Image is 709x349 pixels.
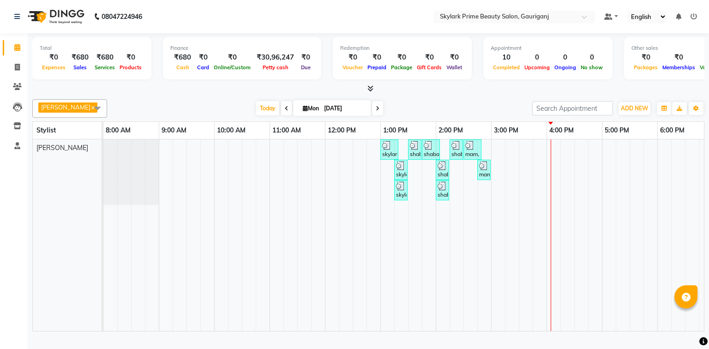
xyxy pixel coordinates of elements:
span: No show [578,64,605,71]
b: 08047224946 [102,4,142,30]
a: 10:00 AM [215,124,248,137]
span: Prepaid [365,64,389,71]
span: Stylist [36,126,56,134]
span: Today [256,101,279,115]
span: Services [92,64,117,71]
div: skylark prime, TK01, 01:15 PM-01:20 PM, Threading - Upper Lips [395,181,407,199]
span: Petty cash [260,64,291,71]
span: [PERSON_NAME] [41,103,90,111]
div: ₹30,96,247 [253,52,298,63]
img: logo [24,4,87,30]
span: Card [195,64,211,71]
div: ₹680 [170,52,195,63]
span: Completed [491,64,522,71]
input: Search Appointment [532,101,613,115]
div: ₹0 [195,52,211,63]
div: shaba mam, TK02, 02:15 PM-02:30 PM, Bleach - Neck Bleach [451,141,462,158]
a: 6:00 PM [658,124,687,137]
div: mam, TK03, 02:45 PM-02:50 PM, Threading - Upper Lips [478,161,490,179]
span: Sales [71,64,89,71]
div: Total [40,44,144,52]
div: ₹0 [660,52,697,63]
a: 11:00 AM [270,124,303,137]
span: Due [299,64,313,71]
div: ₹680 [92,52,117,63]
div: shaba mam, TK02, 02:00 PM-02:05 PM, Threading - Forhead [437,181,448,199]
span: Gift Cards [415,64,444,71]
div: ₹0 [365,52,389,63]
span: [PERSON_NAME] [36,144,88,152]
div: Finance [170,44,314,52]
div: ₹0 [444,52,464,63]
span: Products [117,64,144,71]
span: Voucher [340,64,365,71]
div: mam, TK03, 02:30 PM-02:50 PM, Threading - Eyebrow [464,141,481,158]
span: Cash [174,64,192,71]
a: 2:00 PM [436,124,465,137]
span: Memberships [660,64,697,71]
div: ₹0 [415,52,444,63]
a: 1:00 PM [381,124,410,137]
div: ₹0 [631,52,660,63]
div: skylark prime, TK01, 01:00 PM-01:20 PM, Threading - Eyebrow [381,141,397,158]
div: 10 [491,52,522,63]
div: shaba mam, TK02, 02:00 PM-02:10 PM, Bleach - Ozone Face Bleach [437,161,448,179]
span: Packages [631,64,660,71]
span: Package [389,64,415,71]
div: ₹0 [389,52,415,63]
a: 12:00 PM [325,124,358,137]
span: Online/Custom [211,64,253,71]
div: ₹0 [40,52,68,63]
div: 0 [578,52,605,63]
div: shaba mam, TK02, 01:30 PM-01:40 PM, Waxing - Upper Lips [GEOGRAPHIC_DATA] [409,141,421,158]
div: ₹0 [340,52,365,63]
div: ₹0 [211,52,253,63]
div: ₹0 [117,52,144,63]
div: 0 [552,52,578,63]
button: ADD NEW [619,102,650,115]
div: Appointment [491,44,605,52]
span: Mon [300,105,321,112]
a: 9:00 AM [159,124,189,137]
span: ADD NEW [621,105,648,112]
div: shaba mam, TK02, 01:45 PM-02:05 PM, Threading - Eyebrow [423,141,439,158]
div: 0 [522,52,552,63]
a: 8:00 AM [103,124,133,137]
a: 5:00 PM [602,124,631,137]
iframe: chat widget [670,312,700,340]
input: 2025-09-01 [321,102,367,115]
a: 4:00 PM [547,124,576,137]
a: 3:00 PM [492,124,521,137]
span: Ongoing [552,64,578,71]
div: ₹680 [68,52,92,63]
div: skylark prime, TK01, 01:15 PM-01:20 PM, Threading - Forhead [395,161,407,179]
span: Upcoming [522,64,552,71]
span: Wallet [444,64,464,71]
span: Expenses [40,64,68,71]
div: Redemption [340,44,464,52]
div: ₹0 [298,52,314,63]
